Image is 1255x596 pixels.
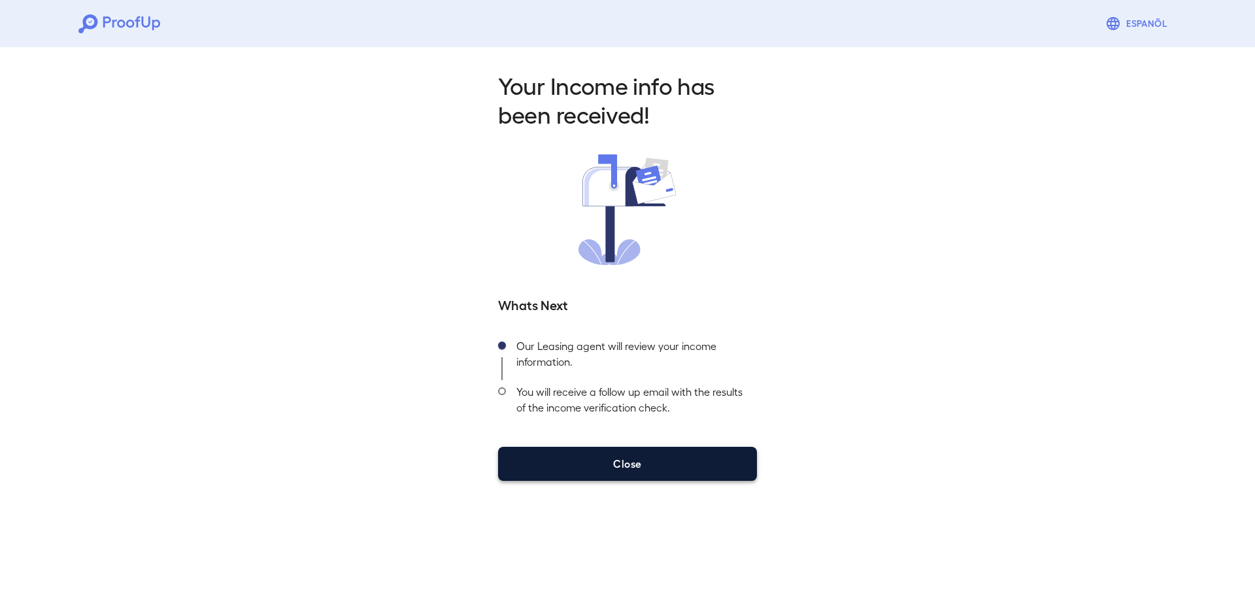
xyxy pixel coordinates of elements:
h2: Your Income info has been received! [498,71,757,128]
h5: Whats Next [498,295,757,313]
button: Close [498,447,757,481]
button: Espanõl [1100,10,1177,37]
img: received.svg [578,154,677,265]
div: You will receive a follow up email with the results of the income verification check. [506,380,757,426]
div: Our Leasing agent will review your income information. [506,334,757,380]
